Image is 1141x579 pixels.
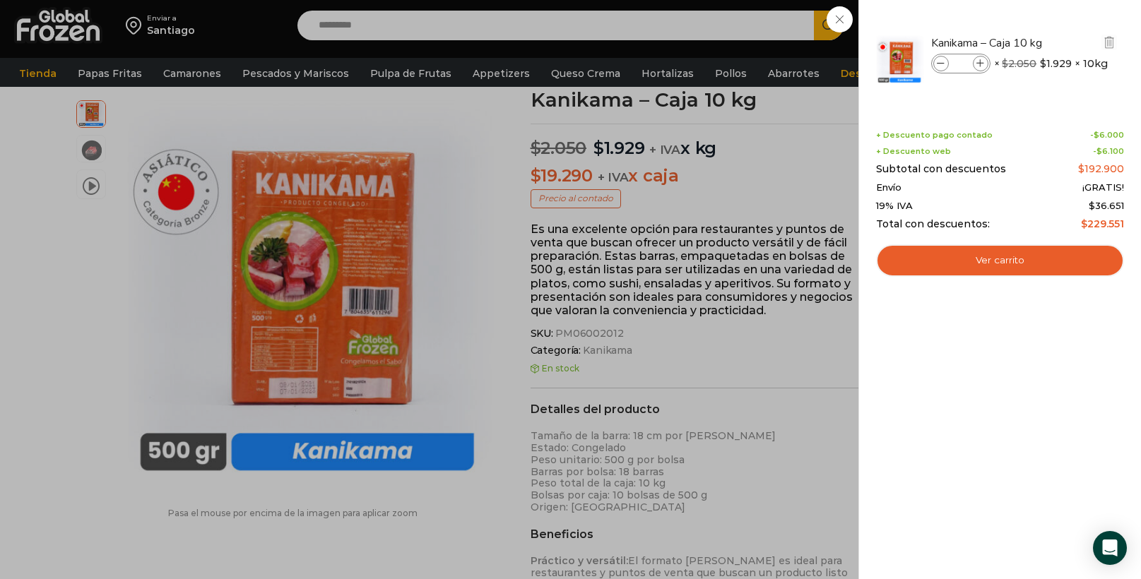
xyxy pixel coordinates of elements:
[1103,36,1116,49] img: Eliminar Kanikama – Caja 10 kg del carrito
[876,244,1124,277] a: Ver carrito
[1040,56,1072,71] bdi: 1.929
[876,131,993,140] span: + Descuento pago contado
[1089,200,1095,211] span: $
[1081,217,1124,230] bdi: 229.551
[994,54,1108,73] span: × × 10kg
[1081,217,1087,230] span: $
[1094,130,1124,140] bdi: 6.000
[931,35,1099,51] a: Kanikama – Caja 10 kg
[1093,531,1127,565] div: Open Intercom Messenger
[876,201,913,212] span: 19% IVA
[950,56,971,71] input: Product quantity
[1002,57,1008,70] span: $
[1078,162,1124,175] bdi: 192.900
[876,218,990,230] span: Total con descuentos:
[1094,130,1099,140] span: $
[1096,146,1124,156] bdi: 6.100
[1093,147,1124,156] span: -
[876,182,901,193] span: Envío
[1002,57,1036,70] bdi: 2.050
[876,163,1006,175] span: Subtotal con descuentos
[1090,131,1124,140] span: -
[876,147,951,156] span: + Descuento web
[1089,200,1124,211] span: 36.651
[1096,146,1102,156] span: $
[1101,35,1117,52] a: Eliminar Kanikama – Caja 10 kg del carrito
[1078,162,1084,175] span: $
[1082,182,1124,193] span: ¡GRATIS!
[1040,56,1046,71] span: $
